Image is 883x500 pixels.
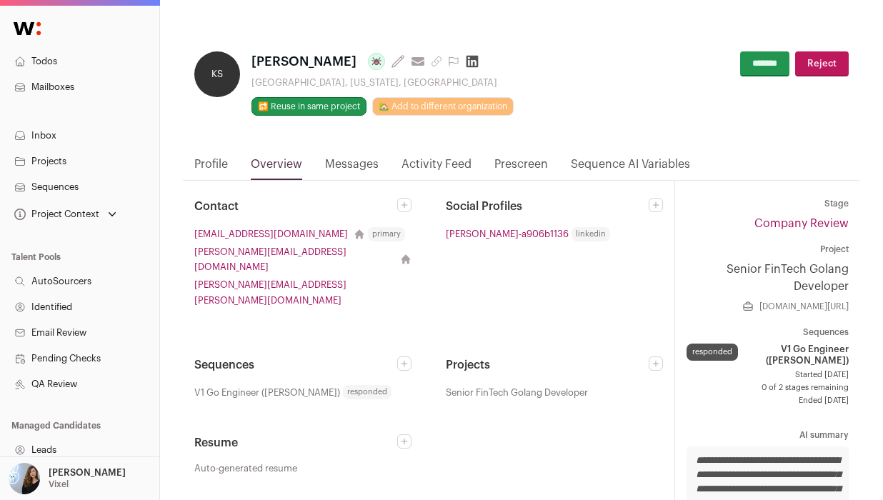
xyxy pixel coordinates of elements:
div: KS [194,51,240,97]
a: 🏡 Add to different organization [372,97,514,116]
img: 2529878-medium_jpg [9,463,40,494]
a: Auto-generated resume [194,463,411,474]
a: [PERSON_NAME][EMAIL_ADDRESS][PERSON_NAME][DOMAIN_NAME] [194,277,411,307]
a: Prescreen [494,156,548,180]
div: [GEOGRAPHIC_DATA], [US_STATE], [GEOGRAPHIC_DATA] [251,77,514,89]
dt: Sequences [687,326,849,338]
span: Ended [DATE] [687,395,849,406]
span: V1 Go Engineer ([PERSON_NAME]) [194,385,340,400]
a: Messages [325,156,379,180]
a: Senior FinTech Golang Developer [687,261,849,295]
p: Vixel [49,479,69,490]
a: [PERSON_NAME]-a906b1136 [446,226,569,241]
img: Wellfound [6,14,49,43]
div: Project Context [11,209,99,220]
h2: Projects [446,356,649,374]
div: primary [368,227,405,241]
button: Reject [795,51,849,76]
span: [PERSON_NAME] [251,51,356,71]
div: responded [687,344,738,361]
a: Company Review [754,218,849,229]
dt: AI summary [687,429,849,441]
a: Sequence AI Variables [571,156,690,180]
a: [PERSON_NAME][EMAIL_ADDRESS][DOMAIN_NAME] [194,244,394,274]
a: Profile [194,156,228,180]
button: Open dropdown [6,463,129,494]
span: linkedin [572,227,610,241]
h2: Sequences [194,356,397,374]
button: 🔂 Reuse in same project [251,97,366,116]
a: Activity Feed [401,156,472,180]
p: [PERSON_NAME] [49,467,126,479]
button: Open dropdown [11,204,119,224]
span: Started [DATE] [687,369,849,381]
a: [EMAIL_ADDRESS][DOMAIN_NAME] [194,226,348,241]
h2: Resume [194,434,397,451]
span: V1 Go Engineer ([PERSON_NAME]) [744,344,849,366]
a: Overview [251,156,302,180]
dt: Project [687,244,849,255]
h2: Contact [194,198,397,215]
dt: Stage [687,198,849,209]
a: [DOMAIN_NAME][URL] [759,301,849,312]
span: Senior FinTech Golang Developer [446,385,588,400]
h2: Social Profiles [446,198,649,215]
span: 0 of 2 stages remaining [687,382,849,394]
span: responded [343,385,391,399]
